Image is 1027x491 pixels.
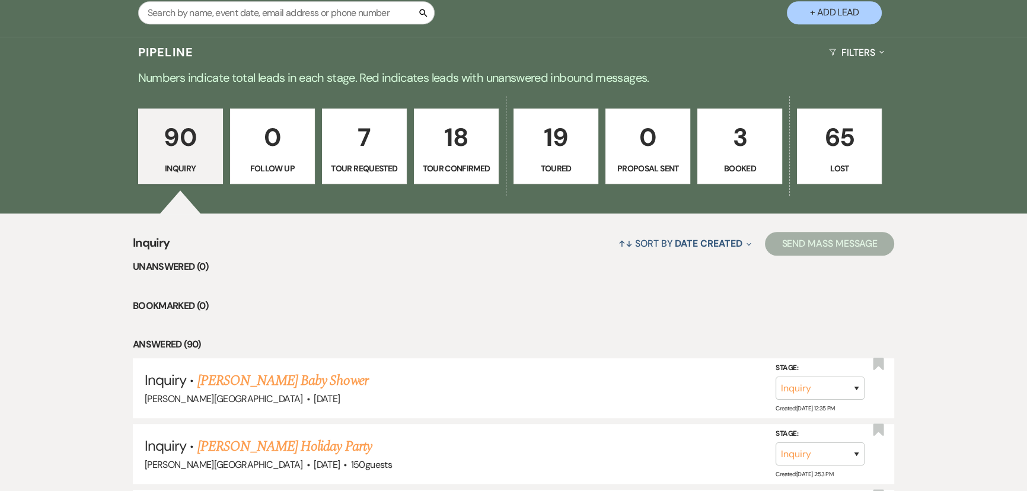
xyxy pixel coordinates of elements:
[776,428,865,441] label: Stage:
[705,117,774,157] p: 3
[197,370,368,391] a: [PERSON_NAME] Baby Shower
[330,162,399,175] p: Tour Requested
[805,117,874,157] p: 65
[238,117,307,157] p: 0
[422,162,491,175] p: Tour Confirmed
[138,44,194,60] h3: Pipeline
[133,234,170,259] span: Inquiry
[776,404,834,412] span: Created: [DATE] 12:35 PM
[146,117,215,157] p: 90
[145,371,186,389] span: Inquiry
[322,109,407,184] a: 7Tour Requested
[513,109,598,184] a: 19Toured
[613,162,682,175] p: Proposal Sent
[145,393,303,405] span: [PERSON_NAME][GEOGRAPHIC_DATA]
[697,109,782,184] a: 3Booked
[765,232,894,256] button: Send Mass Message
[422,117,491,157] p: 18
[805,162,874,175] p: Lost
[414,109,499,184] a: 18Tour Confirmed
[521,117,591,157] p: 19
[146,162,215,175] p: Inquiry
[787,1,882,24] button: + Add Lead
[133,298,894,314] li: Bookmarked (0)
[330,117,399,157] p: 7
[314,393,340,405] span: [DATE]
[351,458,392,471] span: 150 guests
[797,109,882,184] a: 65Lost
[705,162,774,175] p: Booked
[133,259,894,275] li: Unanswered (0)
[138,109,223,184] a: 90Inquiry
[618,237,633,250] span: ↑↓
[145,436,186,455] span: Inquiry
[230,109,315,184] a: 0Follow Up
[197,436,372,457] a: [PERSON_NAME] Holiday Party
[145,458,303,471] span: [PERSON_NAME][GEOGRAPHIC_DATA]
[776,361,865,374] label: Stage:
[521,162,591,175] p: Toured
[314,458,340,471] span: [DATE]
[776,470,833,478] span: Created: [DATE] 2:53 PM
[613,117,682,157] p: 0
[605,109,690,184] a: 0Proposal Sent
[824,37,889,68] button: Filters
[614,228,756,259] button: Sort By Date Created
[238,162,307,175] p: Follow Up
[138,1,435,24] input: Search by name, event date, email address or phone number
[87,68,940,87] p: Numbers indicate total leads in each stage. Red indicates leads with unanswered inbound messages.
[675,237,742,250] span: Date Created
[133,337,894,352] li: Answered (90)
